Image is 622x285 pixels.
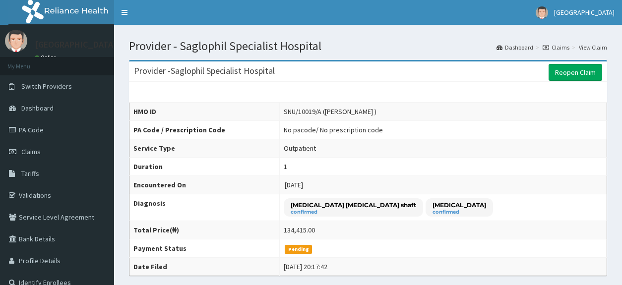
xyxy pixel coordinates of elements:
[129,103,280,121] th: HMO ID
[285,245,312,254] span: Pending
[129,258,280,276] th: Date Filed
[35,54,59,61] a: Online
[291,201,416,209] p: [MEDICAL_DATA] [MEDICAL_DATA] shaft
[129,121,280,139] th: PA Code / Prescription Code
[5,30,27,52] img: User Image
[129,158,280,176] th: Duration
[497,43,533,52] a: Dashboard
[129,221,280,239] th: Total Price(₦)
[554,8,615,17] span: [GEOGRAPHIC_DATA]
[129,176,280,194] th: Encountered On
[21,82,72,91] span: Switch Providers
[284,125,383,135] div: No pacode / No prescription code
[21,104,54,113] span: Dashboard
[129,139,280,158] th: Service Type
[284,162,287,171] div: 1
[284,107,376,116] div: SNU/10019/A ([PERSON_NAME] )
[134,66,275,75] h3: Provider - Saglophil Specialist Hospital
[433,201,486,209] p: [MEDICAL_DATA]
[549,64,602,81] a: Reopen Claim
[284,143,316,153] div: Outpatient
[21,147,41,156] span: Claims
[433,210,486,215] small: confirmed
[129,239,280,258] th: Payment Status
[285,180,303,189] span: [DATE]
[21,169,39,178] span: Tariffs
[291,210,416,215] small: confirmed
[284,225,315,235] div: 134,415.00
[129,40,607,53] h1: Provider - Saglophil Specialist Hospital
[536,6,548,19] img: User Image
[284,262,327,272] div: [DATE] 20:17:42
[579,43,607,52] a: View Claim
[35,40,117,49] p: [GEOGRAPHIC_DATA]
[543,43,569,52] a: Claims
[129,194,280,221] th: Diagnosis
